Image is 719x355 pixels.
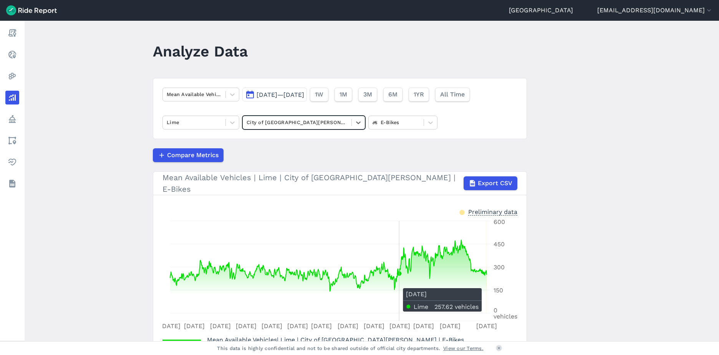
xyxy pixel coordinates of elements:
[597,6,713,15] button: [EMAIL_ADDRESS][DOMAIN_NAME]
[340,90,347,99] span: 1M
[509,6,573,15] a: [GEOGRAPHIC_DATA]
[464,176,517,190] button: Export CSV
[389,322,410,330] tspan: [DATE]
[210,322,231,330] tspan: [DATE]
[184,322,205,330] tspan: [DATE]
[153,41,248,62] h1: Analyze Data
[494,241,505,248] tspan: 450
[207,334,277,344] span: Mean Available Vehicles
[358,88,377,101] button: 3M
[207,336,464,343] span: | Lime | City of [GEOGRAPHIC_DATA][PERSON_NAME] | E-Bikes
[478,179,512,188] span: Export CSV
[494,264,505,271] tspan: 300
[413,322,434,330] tspan: [DATE]
[383,88,403,101] button: 6M
[435,88,470,101] button: All Time
[162,172,517,195] div: Mean Available Vehicles | Lime | City of [GEOGRAPHIC_DATA][PERSON_NAME] | E-Bikes
[315,90,323,99] span: 1W
[494,313,517,320] tspan: vehicles
[5,26,19,40] a: Report
[5,69,19,83] a: Heatmaps
[167,151,219,160] span: Compare Metrics
[494,307,497,314] tspan: 0
[476,322,497,330] tspan: [DATE]
[310,88,328,101] button: 1W
[494,287,503,294] tspan: 150
[5,112,19,126] a: Policy
[153,148,224,162] button: Compare Metrics
[363,90,372,99] span: 3M
[5,177,19,191] a: Datasets
[311,322,332,330] tspan: [DATE]
[414,90,424,99] span: 1YR
[388,90,398,99] span: 6M
[494,218,505,226] tspan: 600
[160,322,181,330] tspan: [DATE]
[5,134,19,148] a: Areas
[5,155,19,169] a: Health
[6,5,57,15] img: Ride Report
[440,322,461,330] tspan: [DATE]
[5,91,19,105] a: Analyze
[409,88,429,101] button: 1YR
[236,322,257,330] tspan: [DATE]
[257,91,304,98] span: [DATE]—[DATE]
[262,322,282,330] tspan: [DATE]
[338,322,358,330] tspan: [DATE]
[5,48,19,61] a: Realtime
[335,88,352,101] button: 1M
[443,345,484,352] a: View our Terms.
[468,207,517,216] div: Preliminary data
[440,90,465,99] span: All Time
[242,88,307,101] button: [DATE]—[DATE]
[364,322,384,330] tspan: [DATE]
[287,322,308,330] tspan: [DATE]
